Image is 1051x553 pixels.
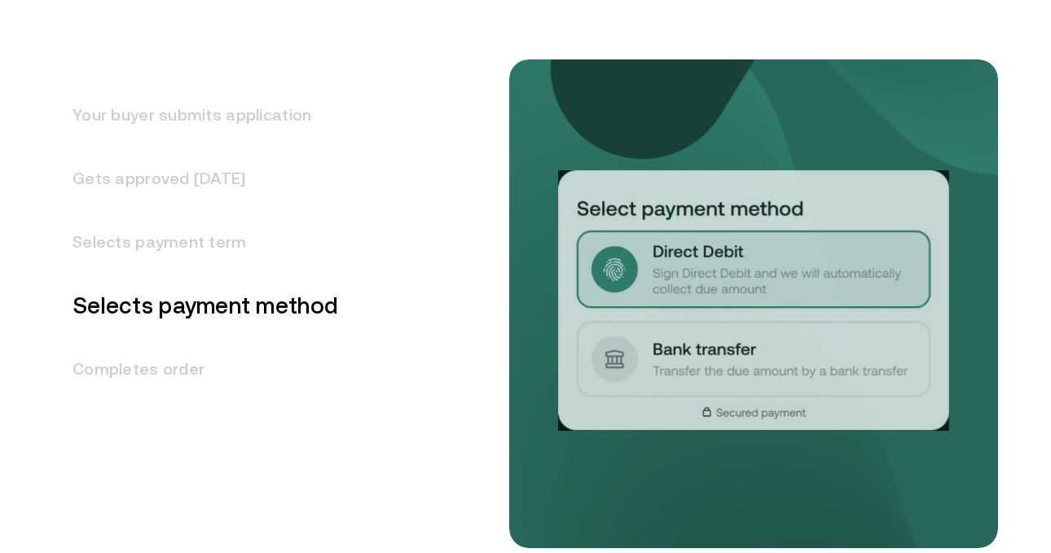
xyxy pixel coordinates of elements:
h3: Your buyer submits application [53,83,338,147]
img: Selects payment method [558,169,949,430]
h3: Selects payment term [53,210,338,274]
h3: Gets approved [DATE] [53,147,338,210]
h3: Completes order [53,337,338,401]
h3: Selects payment method [53,274,338,337]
